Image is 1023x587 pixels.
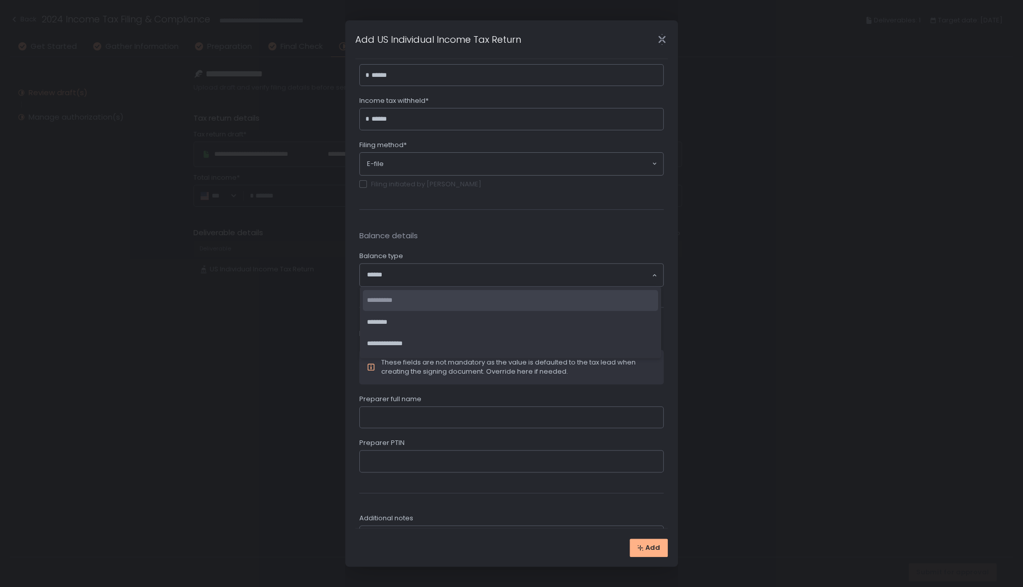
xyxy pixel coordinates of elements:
[367,159,384,169] span: E-file
[359,96,429,105] span: Income tax withheld*
[360,264,663,286] div: Search for option
[645,34,678,45] div: Close
[355,33,521,46] h1: Add US Individual Income Tax Return
[384,159,651,169] input: Search for option
[359,395,421,404] span: Preparer full name
[359,438,405,448] span: Preparer PTIN
[359,514,413,523] span: Additional notes
[359,141,407,150] span: Filing method*
[367,270,651,280] input: Search for option
[359,251,403,261] span: Balance type
[360,153,663,175] div: Search for option
[630,539,668,557] button: Add
[381,358,656,376] div: These fields are not mandatory as the value is defaulted to the tax lead when creating the signin...
[645,543,660,552] span: Add
[359,230,664,242] span: Balance details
